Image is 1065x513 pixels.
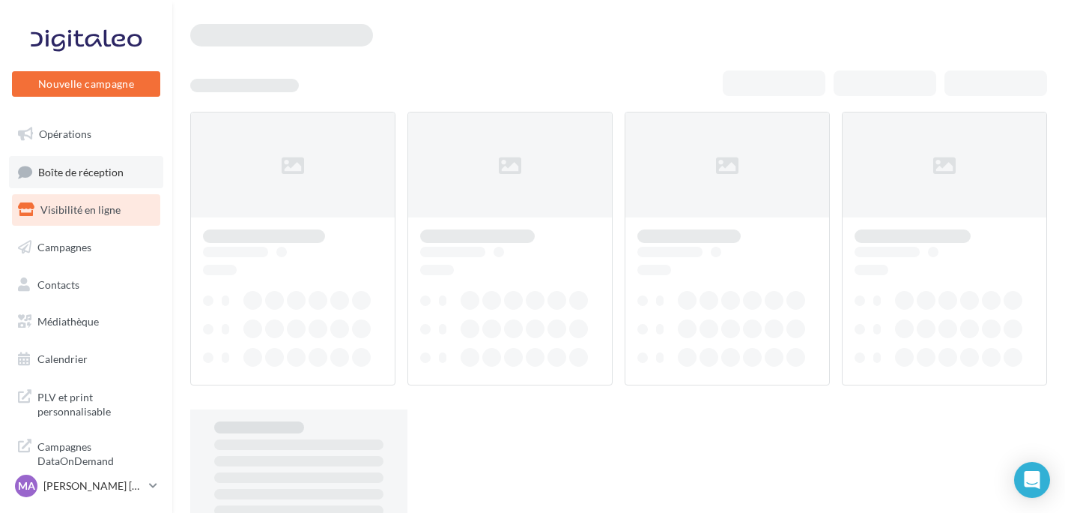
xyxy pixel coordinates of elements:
[9,381,163,425] a: PLV et print personnalisable
[37,436,154,469] span: Campagnes DataOnDemand
[12,71,160,97] button: Nouvelle campagne
[9,269,163,301] a: Contacts
[37,352,88,365] span: Calendrier
[37,387,154,419] span: PLV et print personnalisable
[43,478,143,493] p: [PERSON_NAME] [PERSON_NAME]
[39,127,91,140] span: Opérations
[9,430,163,475] a: Campagnes DataOnDemand
[38,165,124,178] span: Boîte de réception
[9,343,163,375] a: Calendrier
[40,203,121,216] span: Visibilité en ligne
[1014,462,1050,498] div: Open Intercom Messenger
[9,194,163,226] a: Visibilité en ligne
[9,306,163,337] a: Médiathèque
[18,478,35,493] span: MA
[9,156,163,188] a: Boîte de réception
[37,277,79,290] span: Contacts
[9,118,163,150] a: Opérations
[37,315,99,328] span: Médiathèque
[12,472,160,500] a: MA [PERSON_NAME] [PERSON_NAME]
[9,232,163,263] a: Campagnes
[37,241,91,253] span: Campagnes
